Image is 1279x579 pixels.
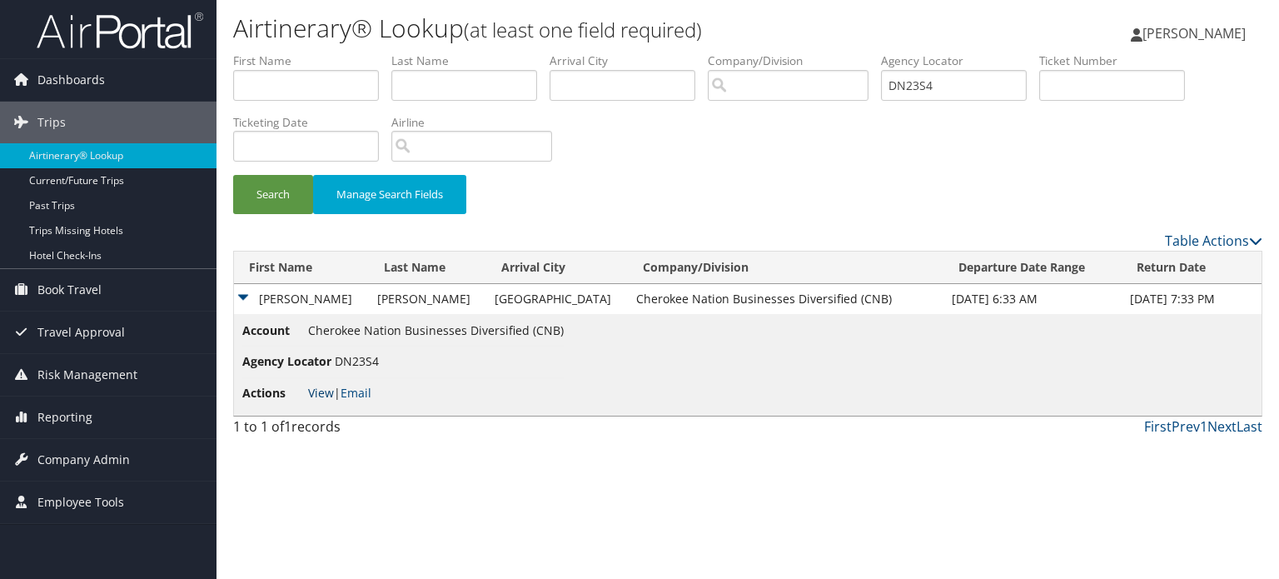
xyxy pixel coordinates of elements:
[308,385,334,401] a: View
[341,385,371,401] a: Email
[233,175,313,214] button: Search
[37,312,125,353] span: Travel Approval
[550,52,708,69] label: Arrival City
[242,384,305,402] span: Actions
[233,11,919,46] h1: Airtinerary® Lookup
[1142,24,1246,42] span: [PERSON_NAME]
[464,16,702,43] small: (at least one field required)
[1039,52,1197,69] label: Ticket Number
[1122,284,1262,314] td: [DATE] 7:33 PM
[242,352,331,371] span: Agency Locator
[1237,417,1262,436] a: Last
[37,439,130,481] span: Company Admin
[37,11,203,50] img: airportal-logo.png
[233,417,472,445] div: 1 to 1 of records
[943,284,1121,314] td: [DATE] 6:33 AM
[391,114,565,131] label: Airline
[1165,232,1262,250] a: Table Actions
[284,417,291,436] span: 1
[37,354,137,396] span: Risk Management
[37,59,105,101] span: Dashboards
[881,52,1039,69] label: Agency Locator
[943,252,1121,284] th: Departure Date Range: activate to sort column ascending
[628,284,943,314] td: Cherokee Nation Businesses Diversified (CNB)
[1207,417,1237,436] a: Next
[308,385,371,401] span: |
[486,252,629,284] th: Arrival City: activate to sort column ascending
[37,102,66,143] span: Trips
[1131,8,1262,58] a: [PERSON_NAME]
[335,353,379,369] span: DN23S4
[1122,252,1262,284] th: Return Date: activate to sort column ascending
[233,52,391,69] label: First Name
[369,252,486,284] th: Last Name: activate to sort column ascending
[1172,417,1200,436] a: Prev
[308,322,564,338] span: Cherokee Nation Businesses Diversified (CNB)
[37,269,102,311] span: Book Travel
[1200,417,1207,436] a: 1
[37,482,124,523] span: Employee Tools
[233,114,391,131] label: Ticketing Date
[391,52,550,69] label: Last Name
[313,175,466,214] button: Manage Search Fields
[708,52,881,69] label: Company/Division
[369,284,486,314] td: [PERSON_NAME]
[242,322,305,340] span: Account
[628,252,943,284] th: Company/Division
[37,397,92,438] span: Reporting
[234,284,369,314] td: [PERSON_NAME]
[234,252,369,284] th: First Name: activate to sort column ascending
[1144,417,1172,436] a: First
[486,284,629,314] td: [GEOGRAPHIC_DATA]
